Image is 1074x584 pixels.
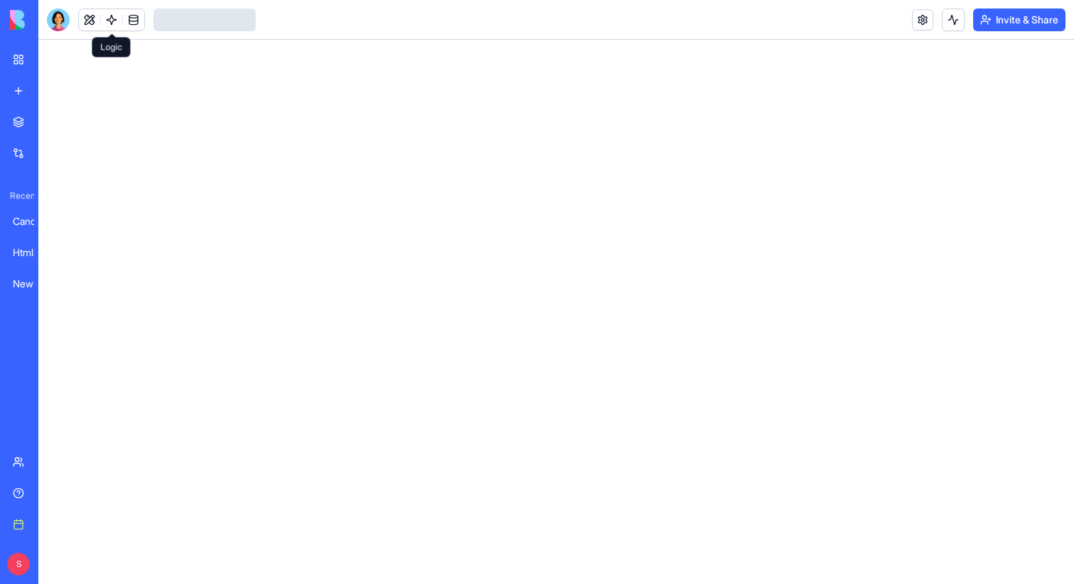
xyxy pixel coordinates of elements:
button: Invite & Share [973,9,1065,31]
div: Candidate Draft Creator [13,214,53,228]
div: Html2Pdf [13,246,53,260]
span: Recent [4,190,34,202]
a: New App [4,270,61,298]
a: Html2Pdf [4,238,61,267]
span: S [7,553,30,575]
div: New App [13,277,53,291]
div: Logic [92,38,131,57]
img: logo [10,10,98,30]
a: Candidate Draft Creator [4,207,61,236]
